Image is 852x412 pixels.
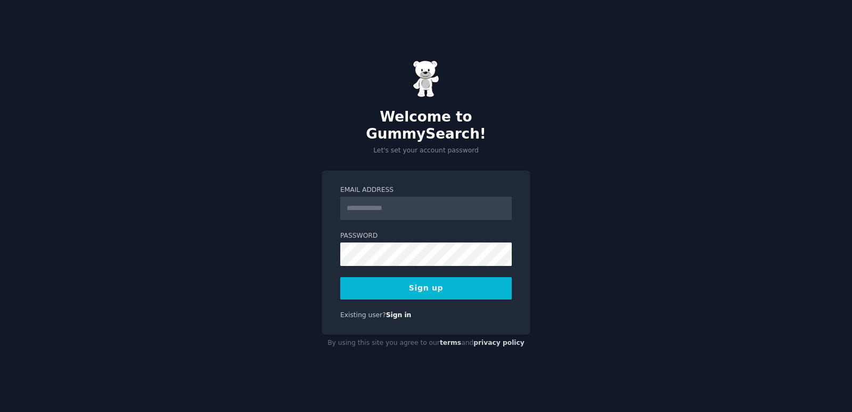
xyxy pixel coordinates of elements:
p: Let's set your account password [322,146,530,156]
h2: Welcome to GummySearch! [322,109,530,142]
div: By using this site you agree to our and [322,335,530,352]
a: Sign in [386,311,412,319]
a: privacy policy [473,339,525,346]
a: terms [440,339,461,346]
img: Gummy Bear [413,60,439,98]
label: Password [340,231,512,241]
button: Sign up [340,277,512,300]
span: Existing user? [340,311,386,319]
label: Email Address [340,185,512,195]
